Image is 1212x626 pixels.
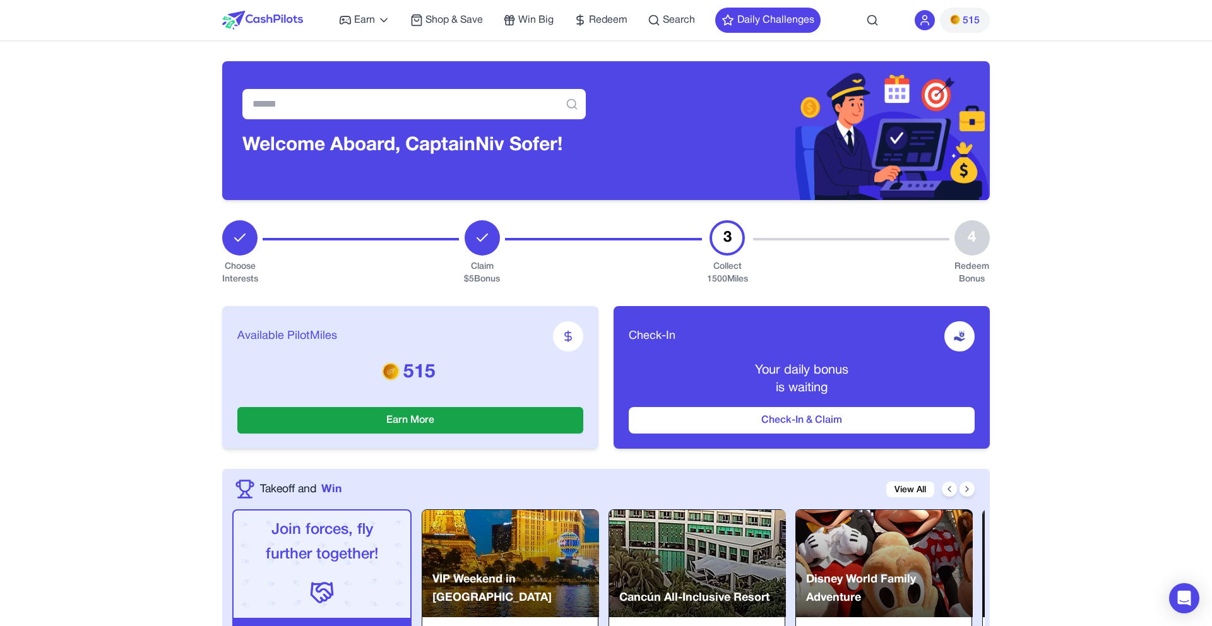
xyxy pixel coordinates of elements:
[619,589,769,607] p: Cancún All-Inclusive Resort
[886,481,934,497] a: View All
[321,481,342,497] span: Win
[963,13,980,28] span: 515
[237,407,583,434] button: Earn More
[410,13,483,28] a: Shop & Save
[503,13,554,28] a: Win Big
[222,261,258,286] div: Choose Interests
[776,382,828,394] span: is waiting
[710,220,745,256] div: 3
[629,328,675,345] span: Check-In
[382,362,400,380] img: PMs
[518,13,554,28] span: Win Big
[954,220,990,256] div: 4
[244,518,400,567] p: Join forces, fly further together!
[464,261,500,286] div: Claim $ 5 Bonus
[648,13,695,28] a: Search
[806,570,973,608] p: Disney World Family Adventure
[940,8,990,33] button: PMs515
[260,481,316,497] span: Takeoff and
[629,362,975,379] p: Your daily bonus
[222,11,303,30] img: CashPilots Logo
[663,13,695,28] span: Search
[242,134,586,157] h3: Welcome Aboard, Captain Niv Sofer!
[953,330,966,343] img: receive-dollar
[574,13,627,28] a: Redeem
[589,13,627,28] span: Redeem
[237,328,337,345] span: Available PilotMiles
[707,261,748,286] div: Collect 1500 Miles
[339,13,390,28] a: Earn
[606,61,990,200] img: Header decoration
[237,362,583,384] p: 515
[432,570,599,608] p: VIP Weekend in [GEOGRAPHIC_DATA]
[954,261,990,286] div: Redeem Bonus
[260,481,342,497] a: Takeoff andWin
[629,407,975,434] button: Check-In & Claim
[1169,583,1199,613] div: Open Intercom Messenger
[950,15,960,25] img: PMs
[354,13,375,28] span: Earn
[715,8,821,33] button: Daily Challenges
[425,13,483,28] span: Shop & Save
